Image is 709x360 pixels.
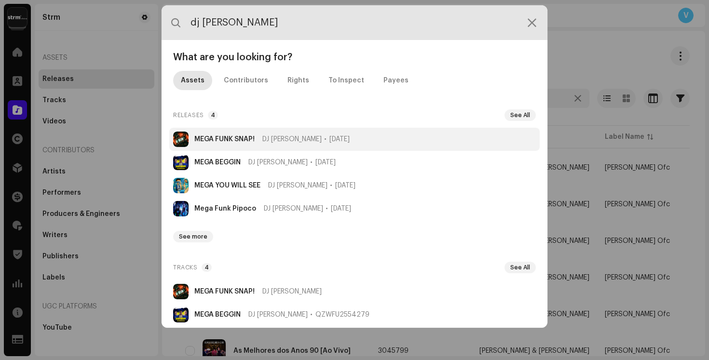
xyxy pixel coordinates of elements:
span: QZWFU2554279 [315,311,369,319]
span: DJ [PERSON_NAME] [248,159,308,166]
img: 5dd549d1-eaab-4a84-ade1-1d3ded56639f [173,284,189,299]
p-badge: 4 [208,111,218,120]
span: DJ [PERSON_NAME] [262,135,322,143]
div: To Inspect [328,71,364,90]
span: DJ [PERSON_NAME] [248,311,308,319]
button: See more [173,231,213,242]
img: ae0ef822-d7eb-4782-a220-91f4a61ceafb [173,155,189,170]
span: DJ [PERSON_NAME] [262,288,322,295]
strong: Mega Funk Pipoco [194,205,256,213]
span: [DATE] [329,135,350,143]
strong: MEGA YOU WILL SEE [194,182,260,189]
div: Assets [181,71,205,90]
button: See All [504,109,536,121]
span: DJ [PERSON_NAME] [268,182,327,189]
div: What are you looking for? [169,52,540,63]
span: [DATE] [335,182,355,189]
img: 5dd549d1-eaab-4a84-ade1-1d3ded56639f [173,132,189,147]
div: Rights [287,71,309,90]
span: DJ [PERSON_NAME] [264,205,323,213]
div: Contributors [224,71,268,90]
button: See All [504,262,536,273]
span: [DATE] [315,159,336,166]
span: See All [510,264,530,271]
span: [DATE] [331,205,351,213]
span: Tracks [173,262,198,273]
strong: MEGA BEGGIN [194,159,241,166]
img: 9c7c4f41-7a6e-42be-9bb7-5ade422d6883 [173,178,189,193]
strong: MEGA FUNK SNAP! [194,135,255,143]
span: See more [179,233,207,240]
strong: MEGA BEGGIN [194,311,241,319]
img: ae0ef822-d7eb-4782-a220-91f4a61ceafb [173,307,189,322]
img: 02d625ef-1872-4a97-b2ce-4a1c5720e707 [173,201,189,216]
span: See All [510,111,530,119]
div: Payees [383,71,409,90]
p-badge: 4 [202,263,212,272]
span: Releases [173,109,204,121]
input: Search [162,5,547,40]
strong: MEGA FUNK SNAP! [194,288,255,295]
